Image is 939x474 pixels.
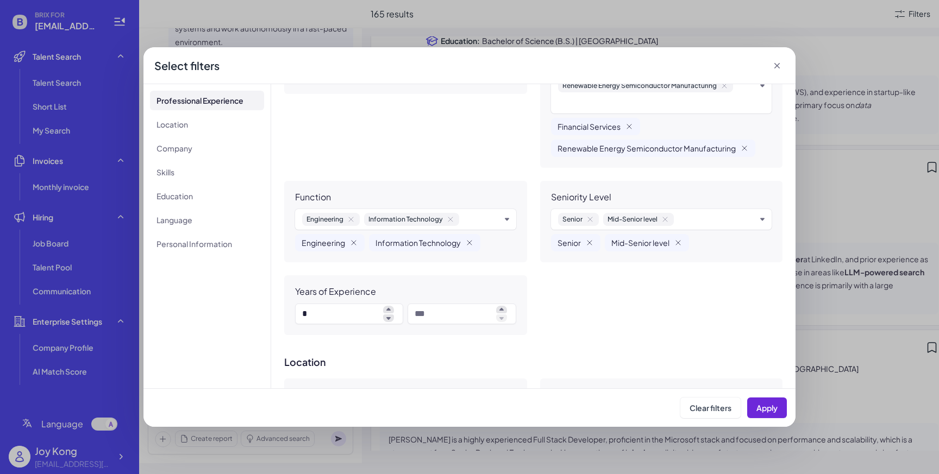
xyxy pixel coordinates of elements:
[364,213,459,226] span: Information Technology
[465,238,474,247] button: Remove Information Technology
[349,238,358,247] button: Remove Engineering
[558,143,736,154] span: Renewable Energy Semiconductor Manufacturing
[558,79,733,92] span: Renewable Energy Semiconductor Manufacturing
[551,192,611,203] div: Seniority Level
[150,162,264,182] li: Skills
[558,213,756,226] button: SeniorMid-Senior level
[150,210,264,230] li: Language
[302,213,459,226] button: EngineeringInformation Technology
[747,397,787,418] button: Apply
[740,144,749,153] button: Remove Renewable Energy Semiconductor Manufacturing
[585,238,594,247] button: Remove Senior
[284,357,782,368] h3: Location
[150,138,264,158] li: Company
[302,237,345,248] span: Engineering
[295,286,376,297] div: Years of Experience
[625,122,634,131] button: Remove Financial Services
[611,237,669,248] span: Mid-Senior level
[302,213,360,226] span: Engineering
[680,397,741,418] button: Clear filters
[150,234,264,254] li: Personal Information
[690,403,731,413] span: Clear filters
[150,91,264,110] li: Professional Experience
[558,121,621,132] span: Financial Services
[150,186,264,206] li: Education
[558,213,599,226] span: Senior
[375,237,461,248] span: Information Technology
[674,238,683,247] button: Remove Mid-Senior level
[295,192,331,203] div: Function
[558,237,581,248] span: Senior
[154,58,220,73] div: Select filters
[603,213,674,226] span: Mid-Senior level
[150,115,264,134] li: Location
[756,403,778,413] span: Apply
